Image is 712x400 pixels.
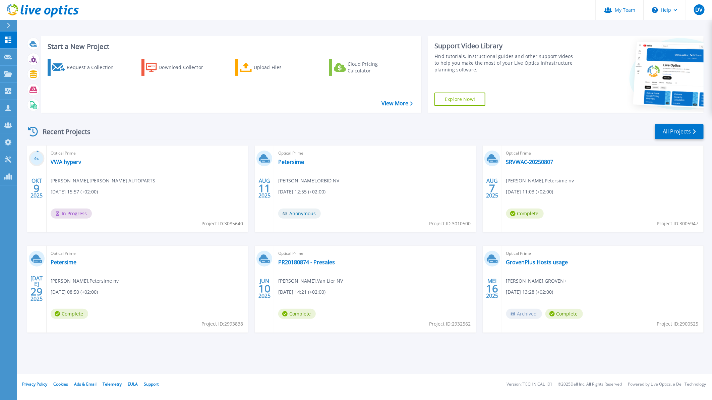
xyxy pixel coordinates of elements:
span: Optical Prime [51,150,244,157]
div: MEI 2025 [486,276,498,301]
a: EULA [128,381,138,387]
div: OKT 2025 [30,176,43,201]
div: AUG 2025 [258,176,271,201]
a: Petersime [278,159,304,165]
span: Project ID: 3005947 [657,220,699,227]
a: Explore Now! [434,93,485,106]
span: Complete [278,309,316,319]
a: VWA hyperv [51,159,81,165]
a: Support [144,381,159,387]
span: [DATE] 12:55 (+02:00) [278,188,325,195]
span: [DATE] 08:50 (+02:00) [51,288,98,296]
span: Complete [51,309,88,319]
div: Cloud Pricing Calculator [348,61,401,74]
span: 7 [489,185,495,191]
h3: 4 [29,155,45,163]
span: [PERSON_NAME] , Petersime nv [51,277,119,285]
a: Petersime [51,259,76,266]
span: Project ID: 2932562 [429,320,471,328]
a: Ads & Email [74,381,97,387]
div: AUG 2025 [486,176,498,201]
a: View More [381,100,413,107]
span: Archived [506,309,542,319]
span: In Progress [51,209,92,219]
a: Upload Files [235,59,310,76]
span: [PERSON_NAME] , Petersime nv [506,177,574,184]
h3: Start a New Project [48,43,413,50]
span: Optical Prime [51,250,244,257]
span: % [37,157,39,161]
a: Cookies [53,381,68,387]
a: Cloud Pricing Calculator [329,59,404,76]
a: Telemetry [103,381,122,387]
span: Anonymous [278,209,321,219]
span: 11 [258,185,271,191]
span: 10 [258,286,271,291]
a: Privacy Policy [22,381,47,387]
span: Optical Prime [506,250,700,257]
span: Optical Prime [278,250,472,257]
span: 29 [31,289,43,294]
div: JUN 2025 [258,276,271,301]
span: 16 [486,286,498,291]
span: DV [695,7,703,12]
div: Download Collector [159,61,212,74]
span: Project ID: 3085640 [201,220,243,227]
span: Project ID: 2900525 [657,320,699,328]
span: [PERSON_NAME] , GROVEN+ [506,277,567,285]
span: [PERSON_NAME] , ORBID NV [278,177,339,184]
a: All Projects [655,124,704,139]
div: [DATE] 2025 [30,276,43,301]
span: Optical Prime [506,150,700,157]
span: [DATE] 13:28 (+02:00) [506,288,553,296]
span: Project ID: 3010500 [429,220,471,227]
a: Request a Collection [48,59,122,76]
span: 9 [34,185,40,191]
a: SRVWAC-20250807 [506,159,553,165]
span: Project ID: 2993838 [201,320,243,328]
span: [PERSON_NAME] , Van Lier NV [278,277,343,285]
div: Find tutorials, instructional guides and other support videos to help you make the most of your L... [434,53,576,73]
div: Request a Collection [67,61,120,74]
span: [DATE] 14:21 (+02:00) [278,288,325,296]
span: [DATE] 11:03 (+02:00) [506,188,553,195]
li: Version: [TECHNICAL_ID] [507,382,552,387]
span: Complete [506,209,544,219]
span: Optical Prime [278,150,472,157]
a: GrovenPlus Hosts usage [506,259,568,266]
li: © 2025 Dell Inc. All Rights Reserved [558,382,622,387]
li: Powered by Live Optics, a Dell Technology [628,382,706,387]
a: Download Collector [141,59,216,76]
span: [DATE] 15:57 (+02:00) [51,188,98,195]
div: Recent Projects [26,123,100,140]
a: PR20180874 - Presales [278,259,335,266]
span: Complete [545,309,583,319]
span: [PERSON_NAME] , [PERSON_NAME] AUTOPARTS [51,177,155,184]
div: Support Video Library [434,42,576,50]
div: Upload Files [254,61,307,74]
